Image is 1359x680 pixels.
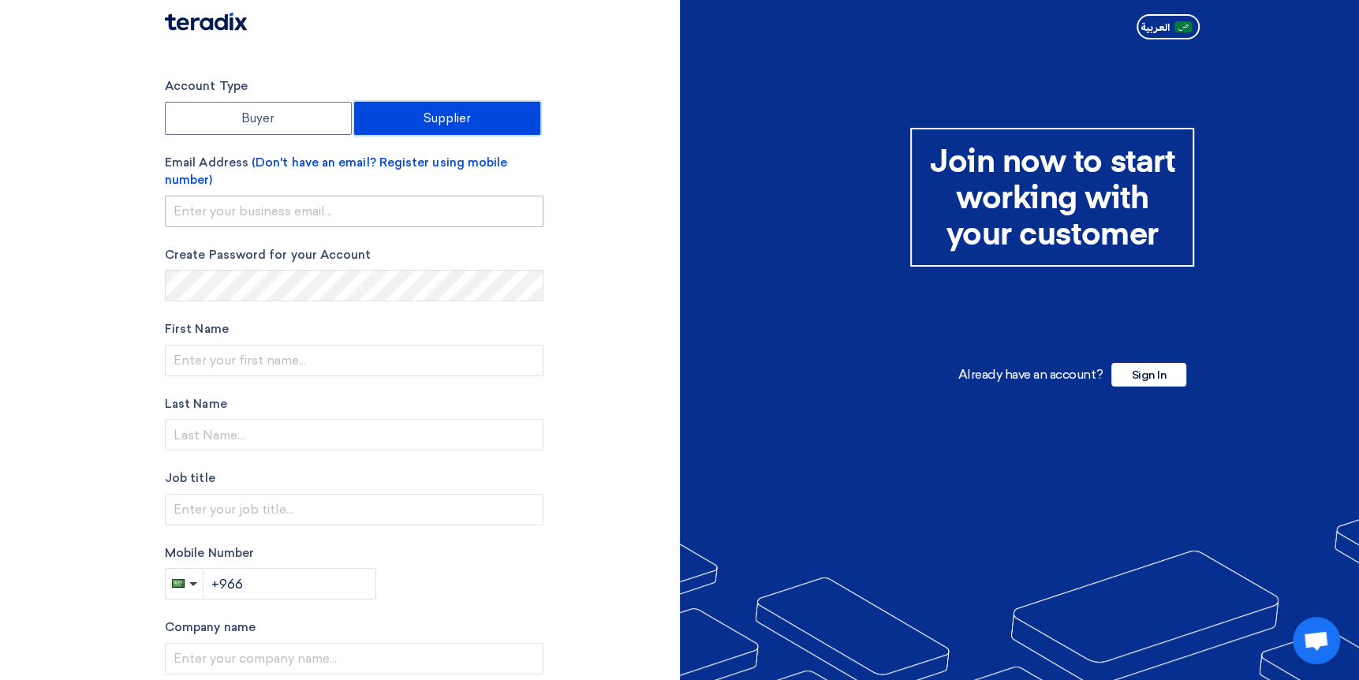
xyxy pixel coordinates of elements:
a: Sign In [1111,367,1186,382]
label: Company name [165,618,543,637]
label: Supplier [354,102,541,135]
img: ar-AR.png [1174,21,1192,33]
div: Join now to start working with your customer [910,128,1194,267]
label: Create Password for your Account [165,246,543,264]
span: Already have an account? [958,367,1102,382]
label: First Name [165,320,543,338]
label: Last Name [165,395,543,413]
input: Enter your job title... [165,494,543,525]
span: (Don't have an email? Register using mobile number) [165,155,507,188]
input: Enter your first name... [165,345,543,376]
button: العربية [1137,14,1200,39]
div: Open chat [1293,617,1340,664]
label: Job title [165,469,543,488]
label: Account Type [165,77,543,95]
img: Teradix logo [165,13,247,31]
label: Buyer [165,102,352,135]
label: Email Address [165,154,543,189]
span: Sign In [1111,363,1186,387]
input: Enter your company name... [165,643,543,674]
label: Mobile Number [165,544,543,562]
input: Enter your business email... [165,196,543,227]
input: Enter phone number... [203,568,376,600]
input: Last Name... [165,419,543,450]
span: العربية [1141,22,1170,33]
